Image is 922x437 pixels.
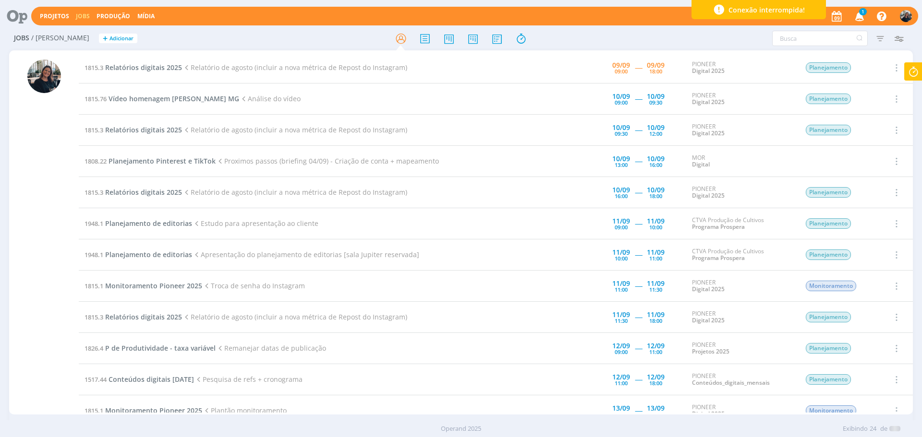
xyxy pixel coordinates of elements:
[612,124,630,131] div: 10/09
[649,380,662,386] div: 18:00
[849,8,869,25] button: 1
[85,343,216,353] a: 1826.4P de Produtividade - taxa variável
[692,347,729,355] a: Projetos 2025
[14,34,29,42] span: Jobs
[692,191,725,200] a: Digital 2025
[647,187,665,193] div: 10/09
[97,12,130,20] a: Produção
[612,249,630,256] div: 11/09
[635,94,642,103] span: -----
[649,131,662,136] div: 12:00
[194,375,303,384] span: Pesquisa de refs + cronograma
[692,67,725,75] a: Digital 2025
[612,374,630,380] div: 12/09
[647,374,665,380] div: 12/09
[85,63,182,72] a: 1815.3Relatórios digitais 2025
[692,154,791,168] div: MOR
[806,125,851,135] span: Planejamento
[612,187,630,193] div: 10/09
[85,188,103,197] span: 1815.3
[85,344,103,353] span: 1826.4
[692,373,791,387] div: PIONEER
[692,378,770,387] a: Conteúdos_digitais_mensais
[692,92,791,106] div: PIONEER
[806,187,851,198] span: Planejamento
[692,410,725,418] a: Digital 2025
[692,186,791,200] div: PIONEER
[635,312,642,321] span: -----
[612,343,630,349] div: 12/09
[859,8,867,15] span: 1
[615,380,628,386] div: 11:00
[85,250,192,259] a: 1948.1Planejamento de editorias
[105,250,192,259] span: Planejamento de editorias
[85,375,107,384] span: 1517.44
[109,375,194,384] span: Conteúdos digitais [DATE]
[202,281,305,290] span: Troca de senha do Instagram
[612,280,630,287] div: 11/09
[880,424,887,434] span: de
[635,63,642,72] span: -----
[85,63,103,72] span: 1815.3
[615,318,628,323] div: 11:30
[692,123,791,137] div: PIONEER
[692,61,791,75] div: PIONEER
[85,156,216,165] a: 1808.22Planejamento Pinterest e TikTok
[843,424,868,434] span: Exibindo
[105,188,182,197] span: Relatórios digitais 2025
[615,162,628,167] div: 13:00
[85,312,182,321] a: 1815.3Relatórios digitais 2025
[806,281,856,291] span: Monitoramento
[692,160,710,168] a: Digital
[692,248,791,262] div: CTVA Produção de Cultivos
[105,281,202,290] span: Monitoramento Pioneer 2025
[635,406,642,415] span: -----
[612,405,630,412] div: 13/09
[635,281,642,290] span: -----
[239,94,301,103] span: Análise do vídeo
[105,63,182,72] span: Relatórios digitais 2025
[635,219,642,228] span: -----
[692,217,791,231] div: CTVA Produção de Cultivos
[85,282,103,290] span: 1815.1
[647,343,665,349] div: 12/09
[105,219,192,228] span: Planejamento de editorias
[85,375,194,384] a: 1517.44Conteúdos digitais [DATE]
[615,349,628,354] div: 09:00
[615,287,628,292] div: 11:00
[85,313,103,321] span: 1815.3
[612,62,630,69] div: 09/09
[85,157,107,165] span: 1808.22
[85,94,239,103] a: 1815.76Vídeo homenagem [PERSON_NAME] MG
[216,156,439,165] span: Proximos passos (briefing 04/09) - Criação de conta + mapeamento
[649,224,662,230] div: 10:00
[85,219,103,228] span: 1948.1
[692,254,745,262] a: Programa Prospera
[202,406,287,415] span: Plantão monitoramento
[109,156,216,165] span: Planejamento Pinterest e TikTok
[192,219,318,228] span: Estudo para apresentação ao cliente
[612,93,630,100] div: 10/09
[806,62,851,73] span: Planejamento
[27,59,61,93] img: M
[649,287,662,292] div: 11:30
[647,249,665,256] div: 11/09
[615,193,628,199] div: 16:00
[806,405,856,416] span: Monitoramento
[85,250,103,259] span: 1948.1
[649,100,662,105] div: 09:30
[806,312,851,322] span: Planejamento
[31,34,89,42] span: / [PERSON_NAME]
[216,343,326,353] span: Remanejar datas de publicação
[134,12,158,20] button: Mídia
[615,412,628,417] div: 09:00
[182,312,407,321] span: Relatório de agosto (incluir a nova métrica de Repost do Instagram)
[647,311,665,318] div: 11/09
[806,218,851,229] span: Planejamento
[73,12,93,20] button: Jobs
[649,193,662,199] div: 18:00
[900,10,912,22] img: M
[94,12,133,20] button: Produção
[647,218,665,224] div: 11/09
[137,12,155,20] a: Mídia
